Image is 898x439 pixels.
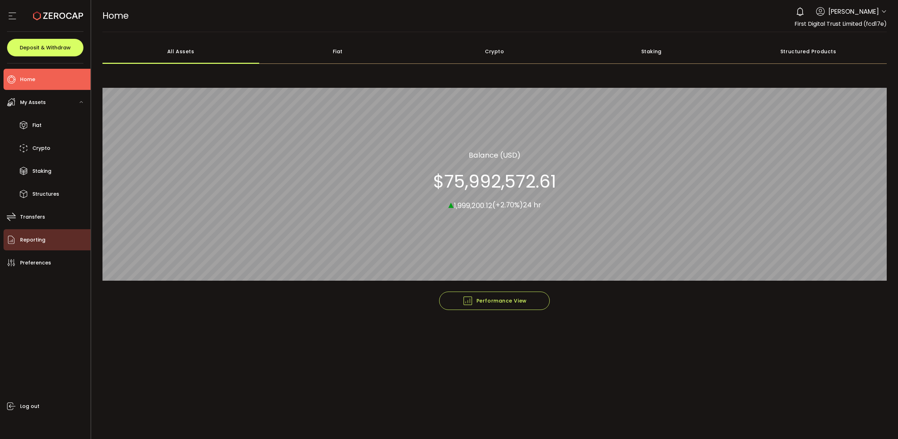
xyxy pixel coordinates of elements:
[492,200,523,210] span: (+2.70%)
[433,171,556,192] section: $75,992,572.61
[454,200,492,210] span: 1,999,200.12
[462,295,527,306] span: Performance View
[448,196,454,212] span: ▴
[20,74,35,85] span: Home
[7,39,83,56] button: Deposit & Withdraw
[32,166,51,176] span: Staking
[730,39,887,64] div: Structured Products
[863,405,898,439] iframe: Chat Widget
[20,212,45,222] span: Transfers
[794,20,887,28] span: First Digital Trust Limited (fcd17e)
[102,10,129,22] span: Home
[102,39,260,64] div: All Assets
[259,39,416,64] div: Fiat
[20,45,71,50] span: Deposit & Withdraw
[416,39,573,64] div: Crypto
[32,143,50,153] span: Crypto
[523,200,541,210] span: 24 hr
[828,7,879,16] span: [PERSON_NAME]
[32,189,59,199] span: Structures
[469,150,520,160] section: Balance (USD)
[32,120,42,130] span: Fiat
[439,292,550,310] button: Performance View
[20,97,46,108] span: My Assets
[20,235,45,245] span: Reporting
[573,39,730,64] div: Staking
[20,258,51,268] span: Preferences
[20,401,39,411] span: Log out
